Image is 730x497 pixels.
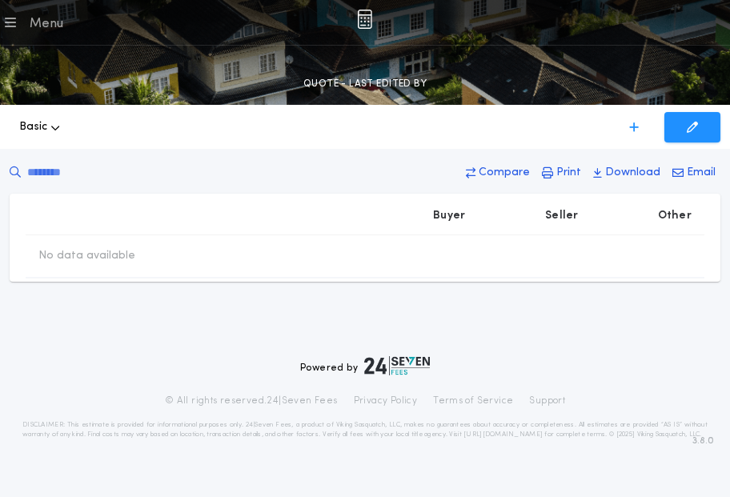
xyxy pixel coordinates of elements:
[545,208,579,224] p: Seller
[303,76,427,92] p: QUOTE - LAST EDITED BY
[300,356,430,375] div: Powered by
[354,395,418,407] a: Privacy Policy
[687,165,716,181] p: Email
[529,395,565,407] a: Support
[357,10,372,29] img: img
[668,158,720,187] button: Email
[165,395,338,407] p: © All rights reserved. 24|Seven Fees
[364,356,430,375] img: logo
[463,431,543,438] a: [URL][DOMAIN_NAME]
[556,165,581,181] p: Print
[22,420,708,439] p: DISCLAIMER: This estimate is provided for informational purposes only. 24|Seven Fees, a product o...
[26,235,148,277] td: No data available
[692,434,714,448] span: 3.8.0
[19,119,47,135] span: Basic
[461,158,535,187] button: Compare
[658,208,692,224] p: Other
[29,14,63,34] div: Menu
[605,165,660,181] p: Download
[537,158,586,187] button: Print
[588,158,665,187] button: Download
[433,208,465,224] p: Buyer
[433,395,513,407] a: Terms of Service
[479,165,530,181] p: Compare
[19,102,60,153] button: Basic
